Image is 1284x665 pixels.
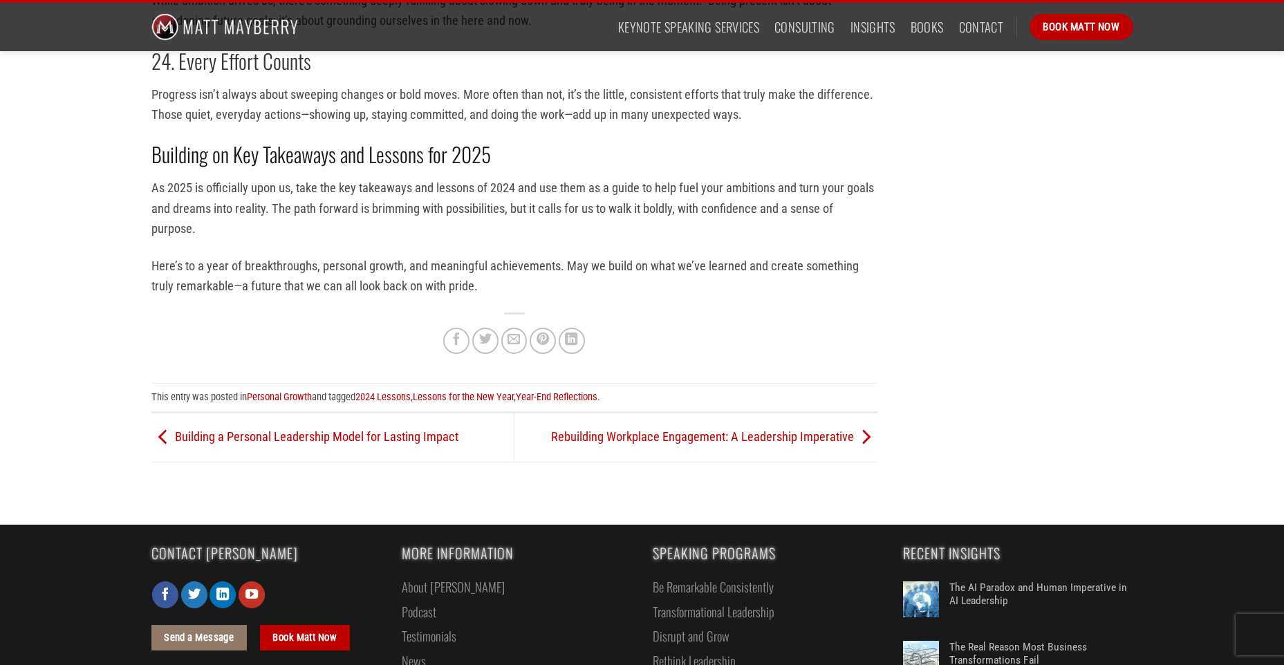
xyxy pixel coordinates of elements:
a: Consulting [774,15,835,39]
span: Book Matt Now [272,630,337,646]
span: Contact [PERSON_NAME] [151,546,382,561]
p: As 2025 is officially upon us, take the key takeaways and lessons of 2024 and use them as a guide... [151,178,877,238]
a: Share on LinkedIn [559,328,585,354]
span: More Information [402,546,632,561]
a: 2024 Lessons [355,391,411,403]
a: Follow on YouTube [239,581,265,608]
a: Insights [850,15,895,39]
a: Testimonials [402,624,456,648]
a: Follow on LinkedIn [210,581,236,608]
a: Share on Facebook [443,328,469,354]
p: Progress isn’t always about sweeping changes or bold moves. More often than not, it’s the little,... [151,84,877,125]
a: Book Matt Now [1030,14,1133,40]
span: Send a Message [164,630,234,646]
strong: 24. Every Effort Counts [151,46,311,76]
span: Book Matt Now [1043,19,1119,35]
a: Books [911,15,944,39]
a: Book Matt Now [260,625,350,650]
a: Year-End Reflections [516,391,597,403]
a: Follow on Twitter [181,581,207,608]
strong: Building on Key Takeaways and Lessons for 2025 [151,139,491,169]
a: Follow on Facebook [152,581,178,608]
a: Pin on Pinterest [530,328,556,354]
p: Here’s to a year of breakthroughs, personal growth, and meaningful achievements. May we build on ... [151,256,877,297]
a: The AI Paradox and Human Imperative in AI Leadership [949,581,1133,623]
a: Rebuilding Workplace Engagement: A Leadership Imperative [551,429,877,444]
a: Send a Message [151,625,248,650]
a: Keynote Speaking Services [618,15,759,39]
a: Contact [959,15,1004,39]
a: Personal Growth [247,391,312,403]
span: Speaking Programs [653,546,883,561]
a: Building a Personal Leadership Model for Lasting Impact [151,429,458,444]
a: Share on Twitter [472,328,499,354]
a: Be Remarkable Consistently [653,574,774,599]
a: Podcast [402,599,436,624]
img: Matt Mayberry [151,3,299,51]
span: Recent Insights [903,546,1133,561]
a: Transformational Leadership [653,599,774,624]
footer: This entry was posted in and tagged , , . [151,383,877,413]
a: About [PERSON_NAME] [402,574,505,599]
a: Disrupt and Grow [653,624,729,648]
a: Email to a Friend [501,328,528,354]
a: Lessons for the New Year [413,391,514,403]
